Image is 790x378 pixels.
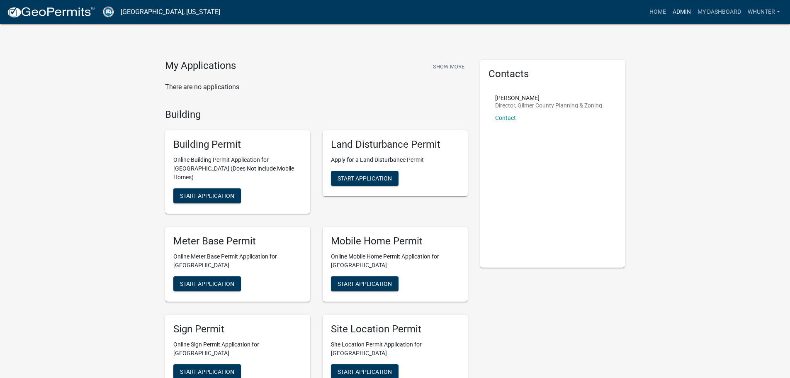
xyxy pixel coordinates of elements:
h5: Contacts [489,68,617,80]
span: Start Application [338,280,392,287]
h5: Building Permit [173,139,302,151]
p: Apply for a Land Disturbance Permit [331,156,459,164]
p: Online Mobile Home Permit Application for [GEOGRAPHIC_DATA] [331,252,459,270]
p: Online Building Permit Application for [GEOGRAPHIC_DATA] (Does Not include Mobile Homes) [173,156,302,182]
p: Site Location Permit Application for [GEOGRAPHIC_DATA] [331,340,459,358]
p: There are no applications [165,82,468,92]
h5: Meter Base Permit [173,235,302,247]
span: Start Application [180,280,234,287]
p: [PERSON_NAME] [495,95,602,101]
button: Start Application [331,171,399,186]
span: Start Application [338,175,392,182]
p: Online Meter Base Permit Application for [GEOGRAPHIC_DATA] [173,252,302,270]
h5: Site Location Permit [331,323,459,335]
h5: Land Disturbance Permit [331,139,459,151]
a: My Dashboard [694,4,744,20]
p: Online Sign Permit Application for [GEOGRAPHIC_DATA] [173,340,302,358]
h4: Building [165,109,468,121]
h4: My Applications [165,60,236,72]
button: Start Application [331,276,399,291]
a: Contact [495,115,516,121]
a: [GEOGRAPHIC_DATA], [US_STATE] [121,5,220,19]
button: Show More [430,60,468,73]
a: whunter [744,4,783,20]
a: Home [646,4,669,20]
h5: Sign Permit [173,323,302,335]
button: Start Application [173,188,241,203]
p: Director, Gilmer County Planning & Zoning [495,102,602,108]
h5: Mobile Home Permit [331,235,459,247]
span: Start Application [180,368,234,375]
a: Admin [669,4,694,20]
img: Gilmer County, Georgia [102,6,114,17]
span: Start Application [180,193,234,199]
button: Start Application [173,276,241,291]
span: Start Application [338,368,392,375]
